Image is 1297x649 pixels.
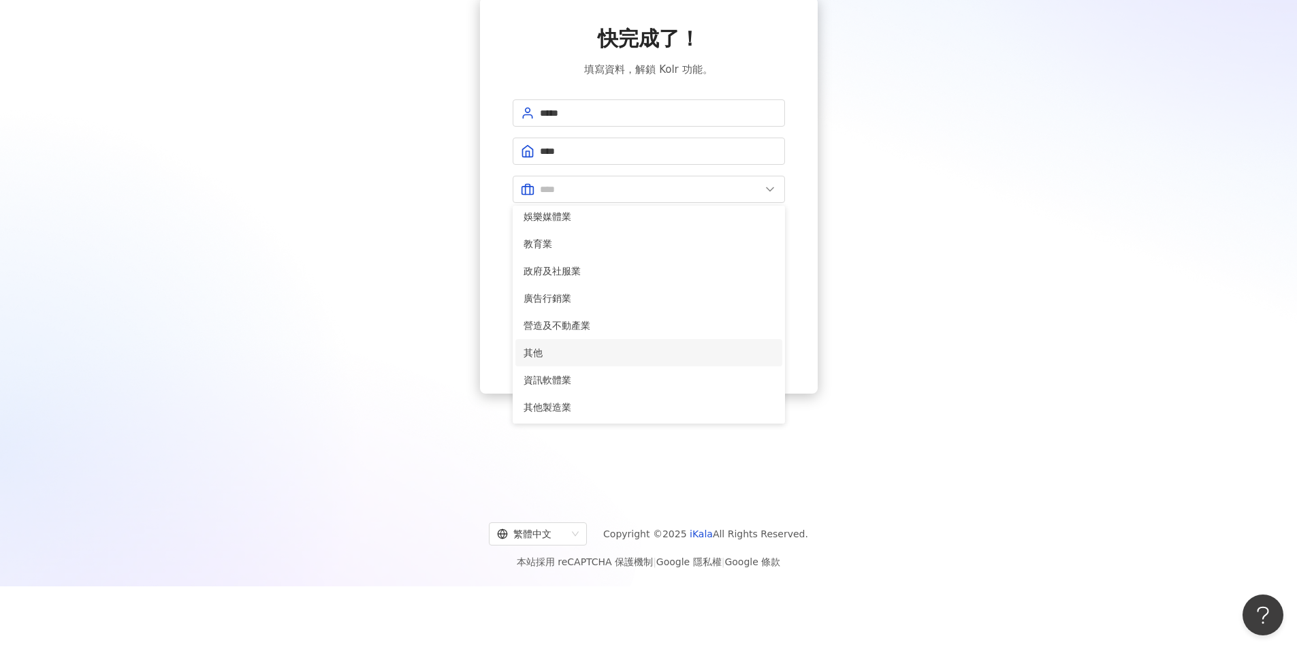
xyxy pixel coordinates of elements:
[524,236,774,251] span: 教育業
[524,264,774,279] span: 政府及社服業
[524,400,774,415] span: 其他製造業
[656,556,722,567] a: Google 隱私權
[497,523,566,545] div: 繁體中文
[584,61,712,78] span: 填寫資料，解鎖 Kolr 功能。
[598,25,700,53] span: 快完成了！
[724,556,780,567] a: Google 條款
[524,345,774,360] span: 其他
[653,556,656,567] span: |
[524,373,774,387] span: 資訊軟體業
[517,554,780,570] span: 本站採用 reCAPTCHA 保護機制
[603,526,808,542] span: Copyright © 2025 All Rights Reserved.
[524,291,774,306] span: 廣告行銷業
[1243,595,1283,635] iframe: Help Scout Beacon - Open
[524,318,774,333] span: 營造及不動產業
[524,209,774,224] span: 娛樂媒體業
[722,556,725,567] span: |
[690,528,713,539] a: iKala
